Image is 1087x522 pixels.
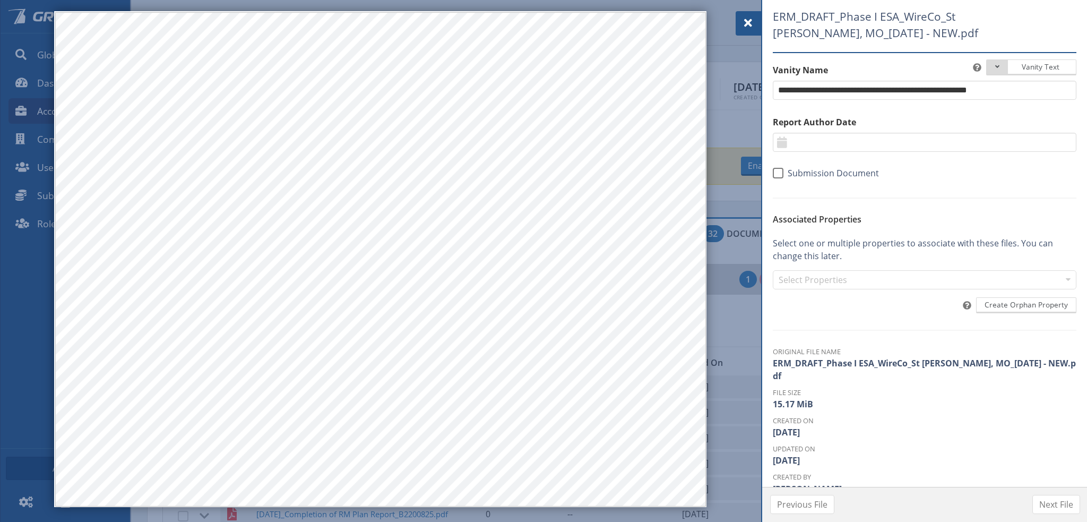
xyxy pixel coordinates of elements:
[1039,498,1073,511] span: Next File
[773,237,1076,262] p: Select one or multiple properties to associate with these files. You can change this later.
[773,8,1024,41] span: ERM_DRAFT_Phase I ESA_WireCo_St [PERSON_NAME], MO_[DATE] - NEW.pdf
[985,299,1068,310] span: Create Orphan Property
[773,357,1076,382] dd: ERM_DRAFT_Phase I ESA_WireCo_St [PERSON_NAME], MO_[DATE] - NEW.pdf
[976,297,1076,314] button: Create Orphan Property
[783,168,879,178] span: Submission Document
[773,388,1076,398] dt: File Size
[773,398,1076,410] dd: 15.17 MiB
[773,416,1076,426] dt: Created On
[770,495,834,514] button: Previous File
[777,498,827,511] span: Previous File
[773,454,1076,467] dd: [DATE]
[773,64,1076,76] label: Vanity Name
[773,215,1076,224] h6: Associated Properties
[1032,495,1080,514] button: Next File
[773,444,1076,454] dt: Updated On
[773,472,1076,482] dt: Created By
[773,116,1076,129] label: Report Author Date
[773,483,1076,495] dd: [PERSON_NAME]
[773,426,1076,439] dd: [DATE]
[986,59,1076,76] button: Vanity Text
[1009,62,1068,72] span: Vanity Text
[773,347,1076,357] dt: Original File Name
